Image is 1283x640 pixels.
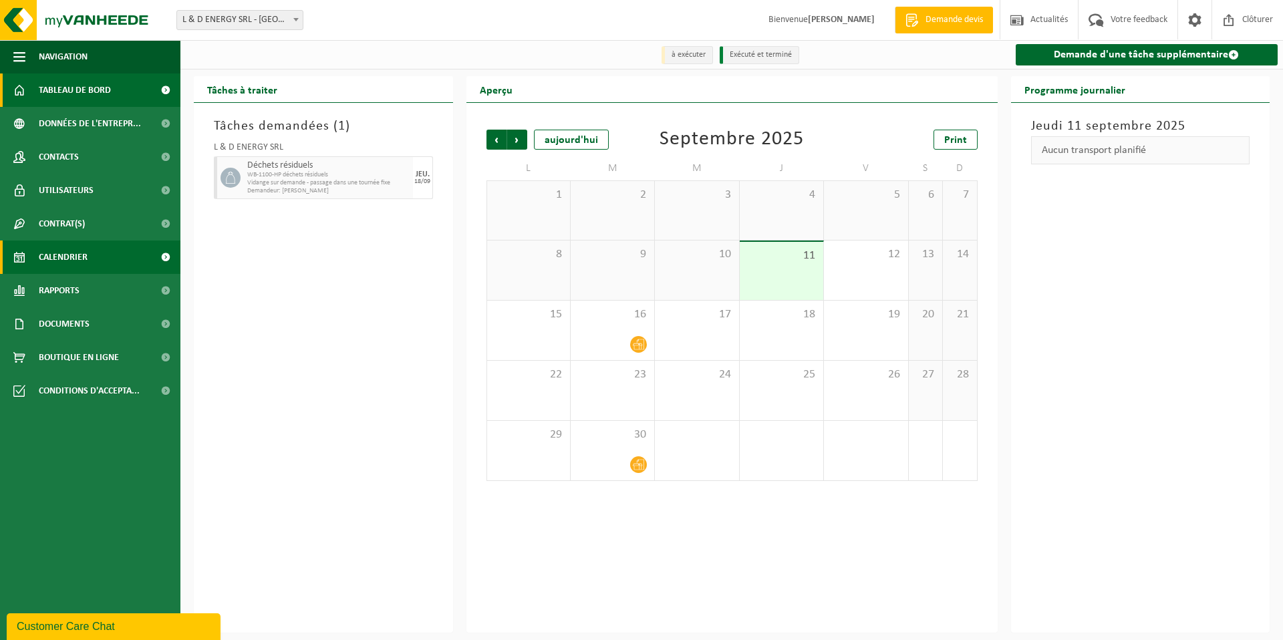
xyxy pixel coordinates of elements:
[247,187,410,195] span: Demandeur: [PERSON_NAME]
[494,367,563,382] span: 22
[39,40,88,73] span: Navigation
[194,76,291,102] h2: Tâches à traiter
[338,120,345,133] span: 1
[943,156,977,180] td: D
[494,188,563,202] span: 1
[39,140,79,174] span: Contacts
[909,156,943,180] td: S
[494,247,563,262] span: 8
[831,188,901,202] span: 5
[662,367,732,382] span: 24
[1016,44,1278,65] a: Demande d'une tâche supplémentaire
[662,307,732,322] span: 17
[577,307,648,322] span: 16
[7,611,223,640] iframe: chat widget
[831,307,901,322] span: 19
[416,170,430,178] div: JEU.
[577,188,648,202] span: 2
[39,341,119,374] span: Boutique en ligne
[746,188,817,202] span: 4
[915,307,936,322] span: 20
[934,130,978,150] a: Print
[662,46,713,64] li: à exécuter
[486,156,571,180] td: L
[720,46,799,64] li: Exécuté et terminé
[39,307,90,341] span: Documents
[740,156,824,180] td: J
[950,188,970,202] span: 7
[466,76,526,102] h2: Aperçu
[1031,136,1250,164] div: Aucun transport planifié
[950,247,970,262] span: 14
[662,247,732,262] span: 10
[895,7,993,33] a: Demande devis
[950,307,970,322] span: 21
[577,367,648,382] span: 23
[571,156,655,180] td: M
[944,135,967,146] span: Print
[831,247,901,262] span: 12
[39,107,141,140] span: Données de l'entrepr...
[507,130,527,150] span: Suivant
[746,307,817,322] span: 18
[39,73,111,107] span: Tableau de bord
[808,15,875,25] strong: [PERSON_NAME]
[534,130,609,150] div: aujourd'hui
[950,367,970,382] span: 28
[39,374,140,408] span: Conditions d'accepta...
[660,130,804,150] div: Septembre 2025
[922,13,986,27] span: Demande devis
[915,188,936,202] span: 6
[1031,116,1250,136] h3: Jeudi 11 septembre 2025
[577,247,648,262] span: 9
[177,11,303,29] span: L & D ENERGY SRL - MONS
[247,179,410,187] span: Vidange sur demande - passage dans une tournée fixe
[494,307,563,322] span: 15
[824,156,908,180] td: V
[214,143,433,156] div: L & D ENERGY SRL
[655,156,739,180] td: M
[214,116,433,136] h3: Tâches demandées ( )
[746,249,817,263] span: 11
[915,367,936,382] span: 27
[746,367,817,382] span: 25
[494,428,563,442] span: 29
[247,171,410,179] span: WB-1100-HP déchets résiduels
[247,160,410,171] span: Déchets résiduels
[1011,76,1139,102] h2: Programme journalier
[577,428,648,442] span: 30
[414,178,430,185] div: 18/09
[915,247,936,262] span: 13
[831,367,901,382] span: 26
[39,174,94,207] span: Utilisateurs
[39,207,85,241] span: Contrat(s)
[486,130,507,150] span: Précédent
[176,10,303,30] span: L & D ENERGY SRL - MONS
[39,274,80,307] span: Rapports
[39,241,88,274] span: Calendrier
[662,188,732,202] span: 3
